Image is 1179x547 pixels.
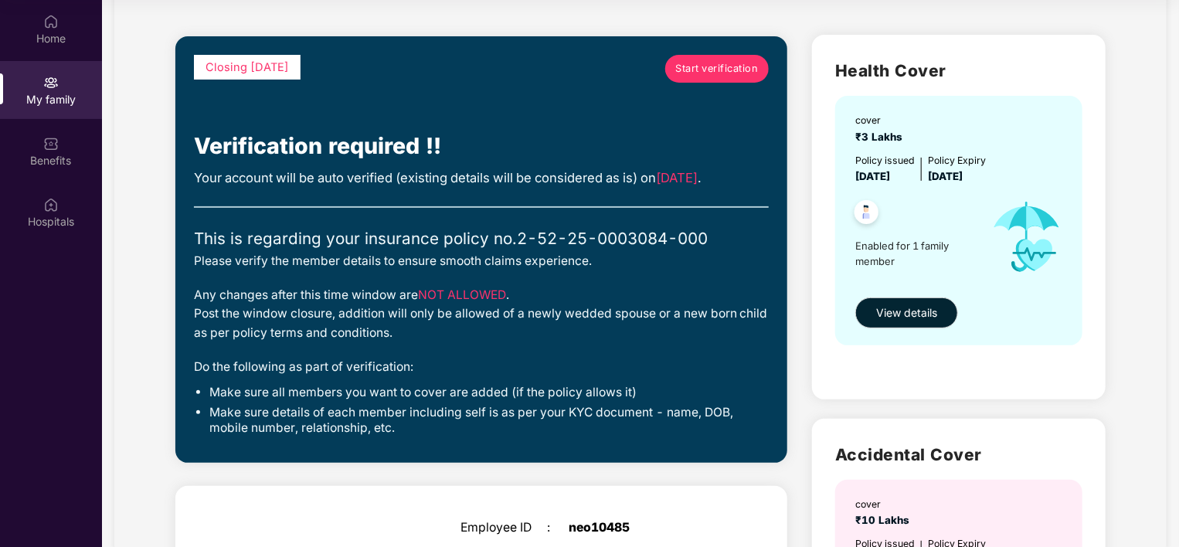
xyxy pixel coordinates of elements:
li: Make sure all members you want to cover are added (if the policy allows it) [209,385,769,401]
div: Policy Expiry [928,153,986,168]
span: NOT ALLOWED [418,287,506,302]
img: svg+xml;base64,PHN2ZyB3aWR0aD0iMjAiIGhlaWdodD0iMjAiIHZpZXdCb3g9IjAgMCAyMCAyMCIgZmlsbD0ibm9uZSIgeG... [43,75,59,90]
div: Please verify the member details to ensure smooth claims experience. [194,252,769,270]
span: ₹3 Lakhs [855,131,909,143]
span: ₹10 Lakhs [855,514,916,526]
li: Make sure details of each member including self is as per your KYC document - name, DOB, mobile n... [209,405,769,437]
div: Verification required !! [194,129,769,164]
div: cover [855,113,909,127]
span: View details [876,304,937,321]
span: Start verification [676,61,759,76]
img: svg+xml;base64,PHN2ZyBpZD0iQmVuZWZpdHMiIHhtbG5zPSJodHRwOi8vd3d3LnczLm9yZy8yMDAwL3N2ZyIgd2lkdGg9Ij... [43,136,59,151]
div: Employee ID [460,521,547,535]
h2: Accidental Cover [835,442,1082,467]
span: [DATE] [656,170,698,185]
div: Any changes after this time window are . Post the window closure, addition will only be allowed o... [194,286,769,342]
span: [DATE] [855,170,890,182]
span: [DATE] [928,170,963,182]
img: icon [978,185,1075,290]
button: View details [855,297,958,328]
div: cover [855,497,916,511]
span: Enabled for 1 family member [855,238,978,270]
div: This is regarding your insurance policy no. 2-52-25-0003084-000 [194,226,769,251]
img: svg+xml;base64,PHN2ZyBpZD0iSG9tZSIgeG1sbnM9Imh0dHA6Ly93d3cudzMub3JnLzIwMDAvc3ZnIiB3aWR0aD0iMjAiIG... [43,14,59,29]
div: Do the following as part of verification: [194,358,769,376]
img: svg+xml;base64,PHN2ZyB4bWxucz0iaHR0cDovL3d3dy53My5vcmcvMjAwMC9zdmciIHdpZHRoPSI0OC45NDMiIGhlaWdodD... [848,195,885,233]
div: Policy issued [855,153,915,168]
div: : [547,521,569,535]
div: Your account will be auto verified (existing details will be considered as is) on . [194,168,769,188]
span: Closing [DATE] [206,60,289,74]
a: Start verification [665,55,769,83]
div: neo10485 [569,521,720,535]
h2: Health Cover [835,58,1082,83]
img: svg+xml;base64,PHN2ZyBpZD0iSG9zcGl0YWxzIiB4bWxucz0iaHR0cDovL3d3dy53My5vcmcvMjAwMC9zdmciIHdpZHRoPS... [43,197,59,212]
